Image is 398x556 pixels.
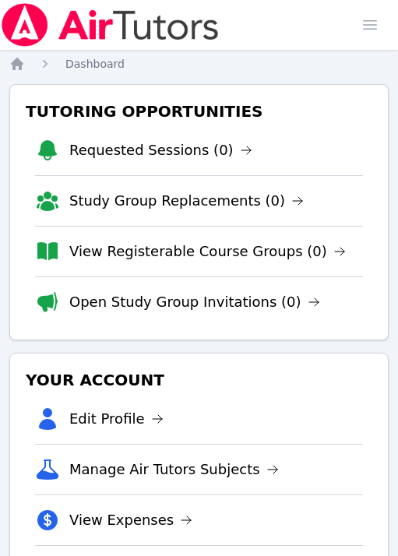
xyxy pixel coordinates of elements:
nav: Breadcrumb [9,56,389,72]
a: Open Study Group Invitations (0) [69,291,320,313]
a: Dashboard [65,56,125,72]
h3: Your Account [23,366,375,394]
span: Dashboard [65,58,125,70]
a: Manage Air Tutors Subjects [69,459,279,480]
a: Requested Sessions (0) [69,139,252,161]
a: View Registerable Course Groups (0) [69,241,346,262]
h3: Tutoring Opportunities [23,97,375,125]
a: View Expenses [69,509,192,531]
a: Edit Profile [69,408,164,430]
a: Study Group Replacements (0) [69,190,304,212]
